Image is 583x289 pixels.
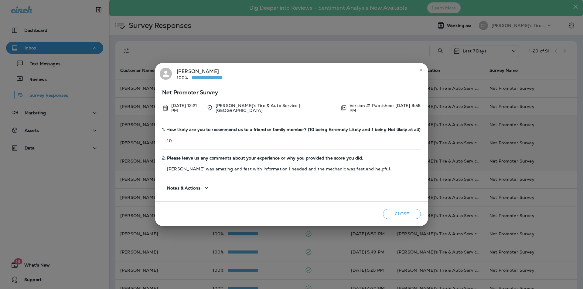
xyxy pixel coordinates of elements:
[162,156,421,161] span: 2. Please leave us any comments about your experience or why you provided the score you did.
[383,209,421,219] button: Close
[162,179,215,197] button: Notes & Actions
[162,166,421,171] p: [PERSON_NAME] was amazing and fast with information I needed and the mechanic was fast and helpful.
[167,186,200,191] span: Notes & Actions
[162,127,421,132] span: 1. How likely are you to recommend us to a friend or family member? (10 being Exremely Likely and...
[216,103,336,113] p: [PERSON_NAME]'s Tire & Auto Service | [GEOGRAPHIC_DATA]
[162,138,421,143] p: 10
[349,103,421,113] p: Version #1 Published: [DATE] 8:58 PM
[162,90,421,95] span: Net Promoter Survey
[416,65,426,75] button: close
[171,103,202,113] p: Oct 10, 2025 12:21 PM
[177,75,192,80] p: 100%
[177,68,222,80] div: [PERSON_NAME]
